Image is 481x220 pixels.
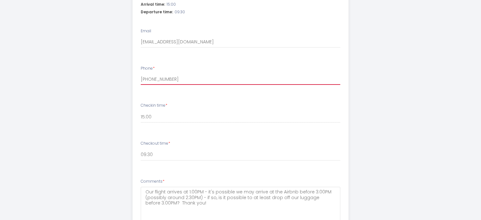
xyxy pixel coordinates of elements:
[167,2,176,8] span: 15:00
[141,103,167,109] label: Checkin time
[141,66,155,72] label: Phone
[141,2,165,8] span: Arrival time:
[141,9,173,15] span: Departure time:
[141,141,170,147] label: Checkout time
[175,9,185,15] span: 09:30
[141,179,164,185] label: Comments
[141,28,151,34] label: Email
